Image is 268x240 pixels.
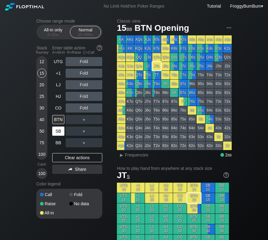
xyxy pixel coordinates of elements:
h2: Choose range mode [36,19,102,23]
div: UTG 30 [117,224,131,234]
div: 92o [161,141,170,150]
div: 96s [188,80,196,88]
div: Fold [66,80,102,89]
div: Q5s [197,53,205,62]
div: 64o [188,124,196,132]
div: CO 30 [173,224,187,234]
div: 65o [188,115,196,124]
span: bb [126,25,132,32]
div: A2o [117,141,125,150]
div: UTG [52,57,64,66]
div: J3o [143,133,152,141]
div: 15 [37,69,46,78]
div: Stack [34,43,50,57]
div: Q9s [161,53,170,62]
div: J4o [143,124,152,132]
h2: Classic view [117,19,232,23]
div: SB 15 [201,193,215,203]
div: Q4o [135,124,143,132]
div: All-in only [39,26,67,38]
div: +1 [52,69,64,78]
div: +1 30 [131,224,145,234]
div: Raise [40,202,69,206]
div: 86s [188,88,196,97]
div: Fold [69,192,99,197]
div: A6o [117,106,125,115]
div: AJo [117,62,125,70]
div: J2s [223,62,232,70]
div: +1 25 [131,214,145,224]
div: 62s [223,106,232,115]
div: 82s [223,88,232,97]
div: ▸ [118,151,125,159]
h2: How to play hand from anywhere at any stack size [117,166,229,171]
div: 62o [188,141,196,150]
div: K7o [126,97,134,106]
div: 98o [161,88,170,97]
div: 53s [214,115,223,124]
div: SB 30 [201,224,215,234]
span: 15 [116,23,133,34]
div: QQ [135,53,143,62]
div: K2s [223,44,232,53]
div: HJ [52,92,64,101]
div: Q7s [179,53,187,62]
div: 54s [205,115,214,124]
span: BTN Opening [134,23,190,34]
div: 94o [161,124,170,132]
div: Q2o [135,141,143,150]
div: 42s [223,124,232,132]
div: 42o [205,141,214,150]
div: 12 [37,57,46,66]
div: Q6s [188,53,196,62]
div: +1 15 [131,193,145,203]
div: 92s [223,80,232,88]
div: +1 12 [131,183,145,193]
div: Q4s [205,53,214,62]
div: Share [52,165,102,174]
div: T9o [152,80,161,88]
div: 84s [205,88,214,97]
div: CO 12 [173,183,187,193]
div: JTo [143,71,152,79]
div: BTN 12 [187,183,201,193]
div: T3o [152,133,161,141]
div: SB 12 [201,183,215,193]
div: BB 25 [215,214,229,224]
div: J9o [143,80,152,88]
div: BTN 25 [187,214,201,224]
div: K3s [214,44,223,53]
div: A2s [223,35,232,44]
div: K2o [126,141,134,150]
div: 52s [223,115,232,124]
img: help.32db89a4.svg [223,172,230,178]
div: 100 [37,169,46,178]
div: J8s [170,62,179,70]
div: KTo [126,71,134,79]
div: 50 [37,127,46,136]
div: KTs [152,44,161,53]
div: Q7o [135,97,143,106]
div: 53o [197,133,205,141]
div: 86o [170,106,179,115]
div: K7s [179,44,187,53]
div: J9s [161,62,170,70]
div: UTG 25 [117,214,131,224]
span: bb [56,32,59,37]
div: ATo [117,71,125,79]
div: HJ 15 [159,193,173,203]
div: 88 [170,88,179,97]
div: LJ 12 [145,183,159,193]
span: FroggyBumBum [230,4,261,9]
div: 63s [214,106,223,115]
div: CO 15 [173,193,187,203]
div: BTN 20 [187,203,201,213]
div: T3s [214,71,223,79]
span: Frequencies [125,152,148,157]
div: Q8o [135,88,143,97]
div: A9o [117,80,125,88]
div: 66 [188,106,196,115]
div: Tourney [34,50,50,55]
div: 96o [161,106,170,115]
div: Fold [66,103,102,113]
